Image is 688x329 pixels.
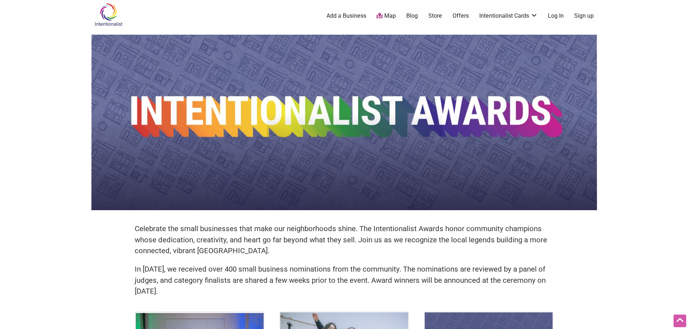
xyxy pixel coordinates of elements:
div: Scroll Back to Top [674,315,686,327]
img: Intentionalist [91,3,126,26]
a: Store [428,12,442,20]
p: Celebrate the small businesses that make our neighborhoods shine. The Intentionalist Awards honor... [135,223,554,256]
a: Sign up [574,12,594,20]
a: Add a Business [326,12,366,20]
a: Log In [548,12,564,20]
a: Blog [406,12,418,20]
a: Map [376,12,396,20]
a: Intentionalist Cards [479,12,538,20]
p: In [DATE], we received over 400 small business nominations from the community. The nominations ar... [135,264,554,297]
a: Offers [453,12,469,20]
